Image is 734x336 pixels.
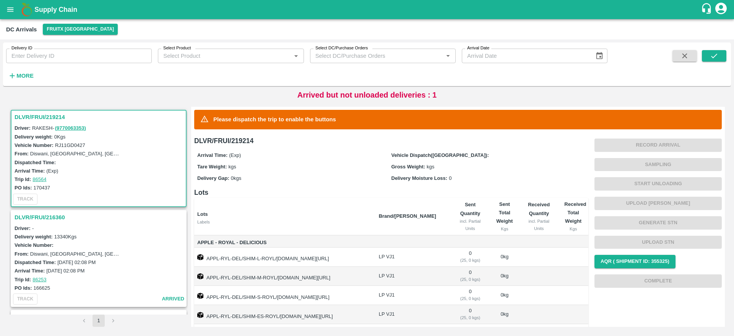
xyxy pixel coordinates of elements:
td: APPL-RYL-DEL/SHIM-S-ROYL/[DOMAIN_NAME][URL] [194,286,373,305]
label: Delivery ID [11,45,32,51]
label: Arrival Time: [15,168,45,174]
label: Vehicle Number: [15,142,54,148]
h6: DLVR/FRUI/219214 [194,135,588,146]
label: Vehicle Number: [15,242,54,248]
img: box [197,293,203,299]
input: Arrival Date [462,49,589,63]
a: Supply Chain [34,4,701,15]
label: 13340 Kgs [54,234,77,240]
span: RAKESH - [32,125,87,131]
div: Kgs [564,225,582,232]
p: Arrived but not unloaded deliveries : 1 [297,89,437,101]
td: 0 kg [490,305,520,324]
b: Lots [197,211,208,217]
td: 0 kg [490,286,520,305]
input: Enter Delivery ID [6,49,152,63]
label: Vehicle Dispatch([GEOGRAPHIC_DATA]): [391,152,489,158]
label: Select DC/Purchase Orders [315,45,368,51]
label: Gross Weight: [391,164,425,170]
label: Delivery weight: [15,234,53,240]
td: APPL-RYL-DEL/SHIM-M-ROYL/[DOMAIN_NAME][URL] [194,267,373,286]
img: logo [19,2,34,17]
label: 166625 [34,285,50,291]
label: RJ11GD0427 [55,142,85,148]
strong: More [16,73,34,79]
a: 86564 [32,176,46,182]
label: Diswani, [GEOGRAPHIC_DATA], [GEOGRAPHIC_DATA] , [GEOGRAPHIC_DATA] [30,150,213,157]
td: 0 [451,305,489,324]
td: LP VJ1 [373,248,451,267]
div: Kgs [496,225,514,232]
div: ( 25, 0 kgs) [457,295,483,302]
button: More [6,69,36,82]
td: 0 [451,286,489,305]
label: Select Product [163,45,191,51]
label: Tare Weight: [197,164,227,170]
label: Delivery weight: [15,134,53,140]
h3: DLVR/FRUI/209791 [15,312,185,322]
label: Delivery Moisture Loss: [391,175,448,181]
label: PO Ids: [15,185,32,191]
label: Driver: [15,125,31,131]
div: incl. Partial Units [457,218,483,232]
p: Please dispatch the trip to enable the buttons [213,115,336,124]
td: LP VJ1 [373,267,451,286]
label: PO Ids: [15,285,32,291]
b: Sent Total Weight [496,201,513,224]
h3: DLVR/FRUI/219214 [15,112,185,122]
nav: pagination navigation [77,315,120,327]
label: Trip Id: [15,277,31,282]
span: - [32,225,34,231]
label: (Exp) [46,168,58,174]
div: customer-support [701,3,714,16]
div: account of current user [714,2,728,18]
label: Arrival Time: [197,152,227,158]
span: 0 [449,175,451,181]
label: From: [15,151,29,157]
label: Arrival Date [467,45,489,51]
div: DC Arrivals [6,24,37,34]
img: box [197,312,203,318]
button: page 1 [93,315,105,327]
label: Arrival Time: [15,268,45,274]
span: 0 kgs [231,175,241,181]
button: Choose date [592,49,607,63]
span: kgs [427,164,434,170]
img: box [197,254,203,260]
img: box [197,273,203,279]
div: incl. Partial Units [526,218,552,232]
h3: DLVR/FRUI/216360 [15,212,185,222]
button: Open [291,51,301,61]
div: ( 25, 0 kgs) [457,276,483,283]
td: LP VJ1 [373,286,451,305]
span: (Exp) [229,152,241,158]
b: Received Total Weight [564,201,586,224]
label: 0 Kgs [54,134,66,140]
button: open drawer [2,1,19,18]
td: APPL-RYL-DEL/SHIM-L-ROYL/[DOMAIN_NAME][URL] [194,248,373,267]
label: [DATE] 02:08 PM [57,259,96,265]
label: [DATE] 02:08 PM [46,268,84,274]
label: Driver: [15,225,31,231]
td: 0 kg [490,248,520,267]
label: Delivery Gap: [197,175,229,181]
td: LP VJ1 [373,305,451,324]
button: Select DC [43,24,118,35]
button: Open [443,51,453,61]
td: 0 [451,267,489,286]
label: Trip Id: [15,176,31,182]
div: Labels [197,219,373,225]
span: Apple - Royal - Delicious [197,238,373,247]
span: arrived [162,295,184,303]
b: Supply Chain [34,6,77,13]
div: ( 25, 0 kgs) [457,257,483,264]
td: APPL-RYL-DEL/SHIM-ES-ROYL/[DOMAIN_NAME][URL] [194,305,373,324]
span: kgs [229,164,236,170]
b: Brand/[PERSON_NAME] [379,213,436,219]
label: From: [15,251,29,257]
h6: Lots [194,187,588,198]
input: Select DC/Purchase Orders [312,51,431,61]
label: 170437 [34,185,50,191]
label: Dispatched Time: [15,160,56,165]
td: 0 kg [490,267,520,286]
